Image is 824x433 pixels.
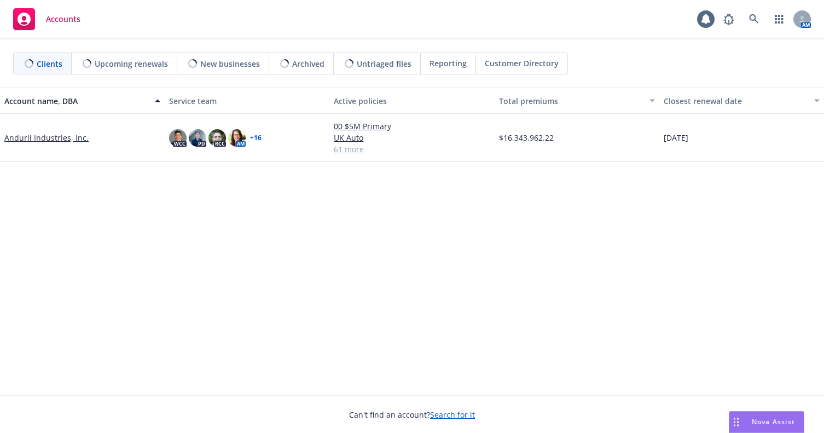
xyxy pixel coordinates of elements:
[752,417,795,426] span: Nova Assist
[95,58,168,70] span: Upcoming renewals
[334,120,490,132] a: 00 $5M Primary
[718,8,740,30] a: Report a Bug
[349,409,475,420] span: Can't find an account?
[729,412,743,432] div: Drag to move
[664,95,808,107] div: Closest renewal date
[430,409,475,420] a: Search for it
[329,88,494,114] button: Active policies
[499,132,554,143] span: $16,343,962.22
[729,411,804,433] button: Nova Assist
[169,95,325,107] div: Service team
[499,95,643,107] div: Total premiums
[485,57,559,69] span: Customer Directory
[743,8,765,30] a: Search
[228,129,246,147] img: photo
[664,132,688,143] span: [DATE]
[334,143,490,155] a: 61 more
[189,129,206,147] img: photo
[208,129,226,147] img: photo
[200,58,260,70] span: New businesses
[357,58,411,70] span: Untriaged files
[169,129,187,147] img: photo
[659,88,824,114] button: Closest renewal date
[4,95,148,107] div: Account name, DBA
[334,132,490,143] a: UK Auto
[165,88,329,114] button: Service team
[334,95,490,107] div: Active policies
[250,135,262,141] a: + 16
[768,8,790,30] a: Switch app
[292,58,324,70] span: Archived
[9,4,85,34] a: Accounts
[4,132,89,143] a: Anduril Industries, Inc.
[430,57,467,69] span: Reporting
[495,88,659,114] button: Total premiums
[46,15,80,24] span: Accounts
[37,58,62,70] span: Clients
